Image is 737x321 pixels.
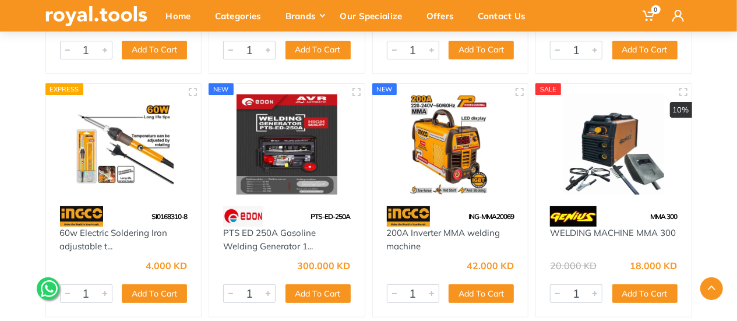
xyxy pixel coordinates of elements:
[550,206,597,227] img: 98.webp
[207,3,277,28] div: Categories
[550,261,597,270] div: 20.000 KD
[220,94,354,195] img: Royal Tools - PTS ED 250A Gasoline Welding Generator 15hp
[209,83,234,95] div: new
[383,94,518,195] img: Royal Tools - 200A Inverter MMA welding machine
[298,261,351,270] div: 300.000 KD
[418,3,470,28] div: Offers
[223,227,316,252] a: PTS ED 250A Gasoline Welding Generator 1...
[449,41,514,59] button: Add To Cart
[60,206,104,227] img: 91.webp
[651,212,678,221] span: MMA 300
[468,212,514,221] span: ING-MMA20069
[45,83,84,95] div: Express
[387,206,431,227] img: 91.webp
[387,227,500,252] a: 200A Inverter MMA welding machine
[332,3,418,28] div: Our Specialize
[223,206,263,227] img: 112.webp
[146,261,187,270] div: 4.000 KD
[45,6,147,26] img: royal.tools Logo
[651,5,661,14] span: 0
[60,227,168,252] a: 60w Electric Soldering Iron adjustable t...
[550,227,676,238] a: WELDING MACHINE MMA 300
[158,3,207,28] div: Home
[470,3,542,28] div: Contact Us
[612,41,678,59] button: Add To Cart
[630,261,678,270] div: 18.000 KD
[311,212,351,221] span: PTS-ED-250A
[151,212,187,221] span: SI0168310-8
[285,41,351,59] button: Add To Cart
[277,3,332,28] div: Brands
[535,83,561,95] div: SALE
[546,94,681,195] img: Royal Tools - WELDING MACHINE MMA 300
[372,83,397,95] div: new
[122,41,187,59] button: Add To Cart
[57,94,191,195] img: Royal Tools - 60w Electric Soldering Iron adjustable temperature
[467,261,514,270] div: 42.000 KD
[670,102,692,118] div: 10%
